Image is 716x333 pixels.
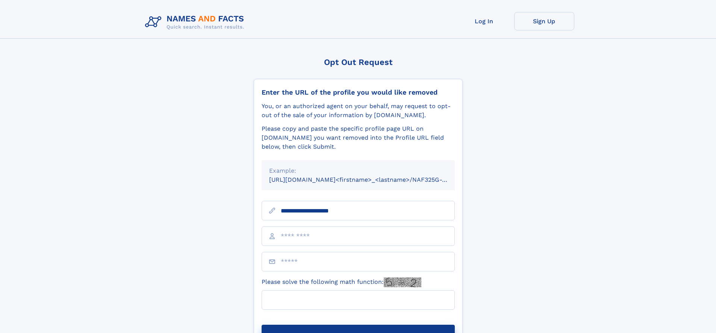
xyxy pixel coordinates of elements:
a: Log In [454,12,514,30]
div: Example: [269,166,447,175]
div: You, or an authorized agent on your behalf, may request to opt-out of the sale of your informatio... [262,102,455,120]
div: Please copy and paste the specific profile page URL on [DOMAIN_NAME] you want removed into the Pr... [262,124,455,151]
small: [URL][DOMAIN_NAME]<firstname>_<lastname>/NAF325G-xxxxxxxx [269,176,469,183]
label: Please solve the following math function: [262,277,421,287]
div: Opt Out Request [254,57,463,67]
a: Sign Up [514,12,574,30]
div: Enter the URL of the profile you would like removed [262,88,455,96]
img: Logo Names and Facts [142,12,250,32]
